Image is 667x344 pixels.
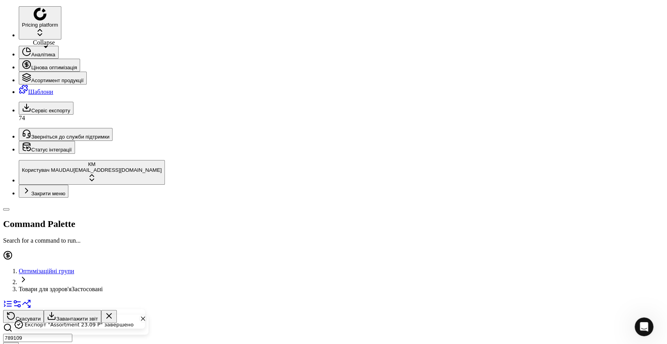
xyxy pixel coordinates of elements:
span: Аналітика [31,52,55,58]
span: Статус інтеграції [31,147,72,153]
div: 74 [19,115,664,122]
span: Pricing platform [22,22,58,28]
button: Асортимент продукції [19,72,87,85]
div: Експорт "Assortment 23.09 Р" завершено [25,321,134,329]
span: Застосовані [72,286,103,292]
span: Асортимент продукції [31,77,84,83]
span: Сервіс експорту [31,108,70,113]
input: Пошук по SKU або назві [3,334,72,342]
span: Шаблони [28,88,53,95]
button: Сервіс експорту [19,102,73,115]
button: Статус інтеграції [19,141,75,154]
span: Цінова оптимізація [31,65,77,70]
button: Toggle Sidebar [3,208,9,211]
h2: Command Palette [3,219,664,229]
button: Скасувати [3,310,44,323]
span: Товари для здоров'я [19,286,72,292]
button: КMКористувач MAUDAU[EMAIL_ADDRESS][DOMAIN_NAME] [19,160,165,185]
button: Закрити меню [19,185,68,198]
span: Користувач MAUDAU [22,167,73,173]
button: Зверніться до служби підтримки [19,128,113,141]
span: Товари для здоров'яЗастосовані [19,286,664,293]
a: Шаблони [19,88,53,95]
p: Search for a command to run... [3,237,664,244]
iframe: Intercom live chat [635,317,653,336]
button: Цінова оптимізація [19,59,80,72]
nav: breadcrumb [3,268,664,293]
button: Pricing platform [19,6,61,40]
span: КM [88,161,96,167]
a: Оптимізаційні групи [19,268,74,274]
div: Collapse [33,39,55,46]
span: Закрити меню [31,191,65,196]
button: Close toast [139,315,147,322]
span: [EMAIL_ADDRESS][DOMAIN_NAME] [73,167,162,173]
span: Зверніться до служби підтримки [31,134,109,140]
button: Аналітика [19,46,59,59]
